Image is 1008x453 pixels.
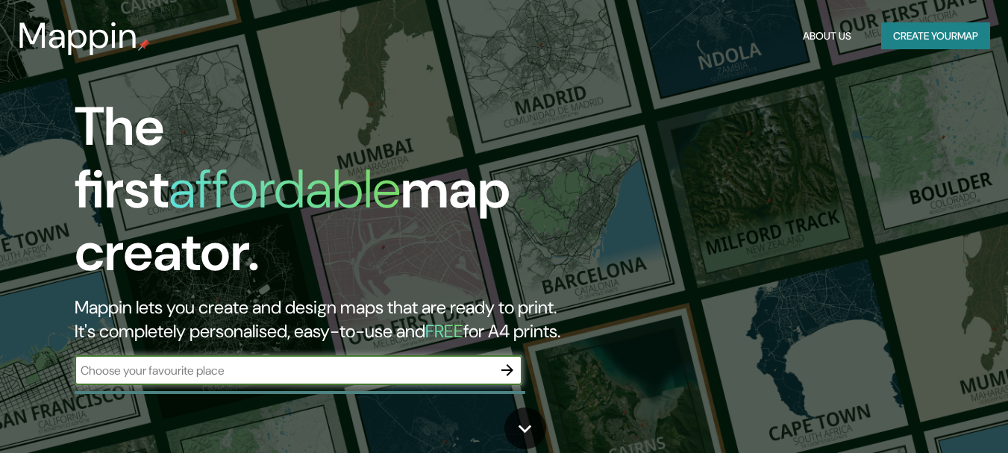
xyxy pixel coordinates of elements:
h5: FREE [425,319,463,343]
input: Choose your favourite place [75,362,492,379]
img: mappin-pin [138,39,150,51]
h3: Mappin [18,15,138,57]
h1: The first map creator. [75,96,579,296]
button: About Us [797,22,857,50]
h1: affordable [169,154,401,224]
h2: Mappin lets you create and design maps that are ready to print. It's completely personalised, eas... [75,296,579,343]
button: Create yourmap [881,22,990,50]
